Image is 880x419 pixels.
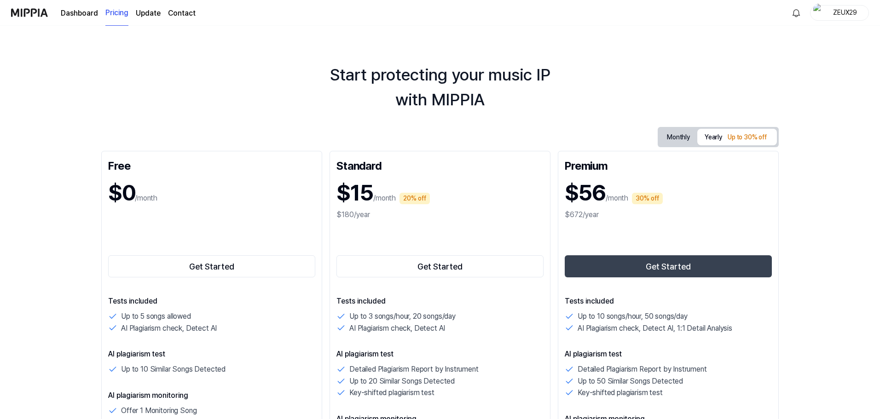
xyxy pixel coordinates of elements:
div: Up to 30% off [725,131,770,144]
p: Up to 10 Similar Songs Detected [121,363,226,375]
a: Dashboard [61,8,98,19]
p: Tests included [565,296,772,307]
div: Free [108,158,315,172]
p: Up to 50 Similar Songs Detected [578,375,683,387]
a: Get Started [336,253,544,279]
button: Get Started [108,255,315,277]
p: Detailed Plagiarism Report by Instrument [349,363,479,375]
img: 알림 [791,7,802,18]
h1: $15 [336,176,373,209]
p: Tests included [336,296,544,307]
p: Tests included [108,296,315,307]
div: 30% off [632,193,663,204]
a: Get Started [108,253,315,279]
p: Offer 1 Monitoring Song [121,405,197,417]
p: AI Plagiarism check, Detect AI [121,322,217,334]
img: profile [813,4,824,22]
a: Get Started [565,253,772,279]
p: AI plagiarism test [108,349,315,360]
p: AI plagiarism test [336,349,544,360]
p: Up to 20 Similar Songs Detected [349,375,455,387]
div: Standard [336,158,544,172]
p: Up to 3 songs/hour, 20 songs/day [349,310,456,322]
p: AI plagiarism test [565,349,772,360]
button: Get Started [565,255,772,277]
p: Up to 10 songs/hour, 50 songs/day [578,310,688,322]
p: /month [373,193,396,204]
button: profileZEUX29 [810,5,869,21]
div: 20% off [399,193,430,204]
h1: $0 [108,176,135,209]
div: $180/year [336,209,544,220]
p: Key-shifted plagiarism test [578,387,663,399]
div: $672/year [565,209,772,220]
p: AI Plagiarism check, Detect AI, 1:1 Detail Analysis [578,322,732,334]
p: /month [135,193,157,204]
p: /month [606,193,628,204]
button: Get Started [336,255,544,277]
h1: $56 [565,176,606,209]
p: Detailed Plagiarism Report by Instrument [578,363,707,375]
a: Pricing [105,0,128,26]
button: Yearly [697,129,777,145]
p: Key-shifted plagiarism test [349,387,434,399]
a: Contact [168,8,196,19]
p: Up to 5 songs allowed [121,310,191,322]
div: ZEUX29 [827,7,863,17]
div: Premium [565,158,772,172]
p: AI Plagiarism check, Detect AI [349,322,445,334]
p: AI plagiarism monitoring [108,390,315,401]
a: Update [136,8,161,19]
button: Monthly [660,129,697,146]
